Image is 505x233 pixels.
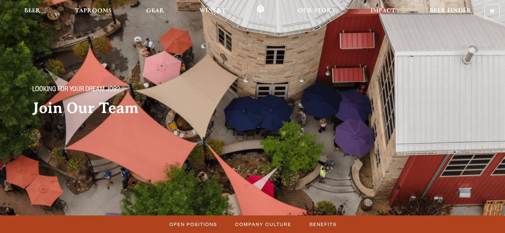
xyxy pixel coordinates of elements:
a: Impact [366,4,399,19]
a: Odell Home [248,4,273,19]
a: Our Story [294,4,340,19]
a: Open Positions [165,219,220,229]
span: Our Story [298,8,336,14]
span: Beer Finder [430,8,471,14]
span: Looking for your dream job? [32,86,120,94]
span: Company Culture [235,219,292,229]
span: Impact [371,8,395,14]
h2: Join Our Team [32,100,239,116]
a: Taprooms [71,4,116,19]
a: Gear [142,4,169,19]
span: Beer [24,8,41,14]
a: Winery [195,4,230,19]
a: Benefits [305,219,340,229]
span: Gear [146,8,164,14]
span: Taprooms [75,8,112,14]
span: Open Positions [169,219,217,229]
span: Winery [199,8,226,14]
span: Benefits [309,219,337,229]
a: Beer [20,4,45,19]
a: Company Culture [231,219,295,229]
a: Beer Finder [425,4,476,19]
